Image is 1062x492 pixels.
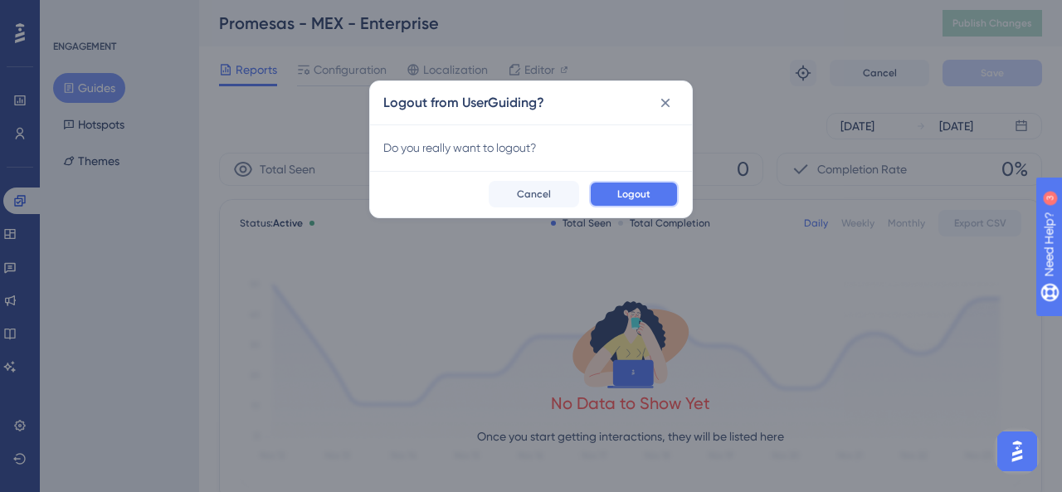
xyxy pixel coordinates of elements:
iframe: UserGuiding AI Assistant Launcher [992,426,1042,476]
span: Cancel [517,188,551,201]
div: 3 [115,8,120,22]
div: Do you really want to logout? [383,138,679,158]
span: Need Help? [39,4,104,24]
h2: Logout from UserGuiding? [383,93,544,113]
span: Logout [617,188,650,201]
